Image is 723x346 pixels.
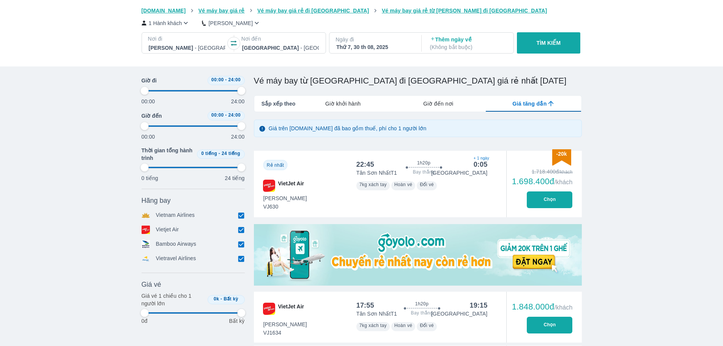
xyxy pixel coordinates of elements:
p: Nơi đi [148,35,226,43]
span: Vé máy bay giá rẻ đi [GEOGRAPHIC_DATA] [257,8,369,14]
span: Hoàn vé [394,182,413,187]
p: ( Không bắt buộc ) [430,43,507,51]
span: VJ1634 [263,329,307,337]
p: [GEOGRAPHIC_DATA] [431,310,487,318]
span: - [225,77,227,82]
img: media-0 [254,224,582,286]
span: Giờ khởi hành [325,100,361,107]
span: 1h20p [417,160,430,166]
span: VJ630 [263,203,307,210]
img: discount [552,149,571,166]
span: Bất kỳ [224,296,238,302]
div: 1.848.000đ [512,302,573,311]
nav: breadcrumb [142,7,582,14]
span: 00:00 [211,77,224,82]
span: -20k [556,151,567,157]
span: Đổi vé [420,323,434,328]
span: 24 tiếng [222,151,240,156]
p: Giá trên [DOMAIN_NAME] đã bao gồm thuế, phí cho 1 người lớn [269,125,427,132]
p: [GEOGRAPHIC_DATA] [431,169,487,177]
p: Giá vé 1 chiều cho 1 người lớn [142,292,205,307]
span: 0 tiếng [201,151,217,156]
span: 7kg xách tay [359,323,387,328]
span: Giá tăng dần [512,100,547,107]
span: 1h20p [415,301,428,307]
span: 7kg xách tay [359,182,387,187]
button: [PERSON_NAME] [202,19,261,27]
p: Vietravel Airlines [156,254,196,263]
div: 22:45 [356,160,374,169]
span: Đổi vé [420,182,434,187]
h1: Vé máy bay từ [GEOGRAPHIC_DATA] đi [GEOGRAPHIC_DATA] giá rẻ nhất [DATE] [254,76,582,86]
button: Chọn [527,191,572,208]
button: Chọn [527,317,572,333]
span: Vé máy bay giá rẻ từ [PERSON_NAME] đi [GEOGRAPHIC_DATA] [382,8,547,14]
span: - [225,112,227,118]
span: Rẻ nhất [267,163,284,168]
p: 00:00 [142,133,155,141]
p: 24 tiếng [225,174,244,182]
span: Giờ đến nơi [423,100,453,107]
p: 1 Hành khách [149,19,182,27]
span: [PERSON_NAME] [263,321,307,328]
p: Bất kỳ [229,317,244,325]
span: /khách [554,179,572,185]
p: 0 tiếng [142,174,158,182]
div: 0:05 [474,160,488,169]
span: VietJet Air [278,303,304,315]
span: [PERSON_NAME] [263,194,307,202]
p: [PERSON_NAME] [208,19,253,27]
span: 00:00 [211,112,224,118]
p: Vietjet Air [156,226,179,234]
p: 0đ [142,317,148,325]
span: - [221,296,222,302]
span: - [219,151,220,156]
p: Ngày đi [336,36,414,43]
p: Tân Sơn Nhất T1 [356,310,397,318]
span: 24:00 [228,112,241,118]
span: /khách [554,304,572,311]
span: 24:00 [228,77,241,82]
span: Giá vé [142,280,161,289]
p: 00:00 [142,98,155,105]
span: VietJet Air [278,180,304,192]
span: Sắp xếp theo [261,100,296,107]
button: 1 Hành khách [142,19,190,27]
p: Bamboo Airways [156,240,196,248]
div: Thứ 7, 30 th 08, 2025 [336,43,413,51]
span: [DOMAIN_NAME] [142,8,186,14]
span: Giờ đi [142,77,157,84]
div: 19:15 [469,301,487,310]
div: lab API tabs example [295,96,581,112]
span: + 1 ngày [474,155,488,161]
span: Hãng bay [142,196,171,205]
span: Thời gian tổng hành trình [142,147,194,162]
div: 1.698.400đ [512,177,573,186]
p: Vietnam Airlines [156,211,195,220]
div: 17:55 [356,301,374,310]
img: VJ [263,303,275,315]
p: Tân Sơn Nhất T1 [356,169,397,177]
p: Nơi đến [241,35,320,43]
span: 0k [214,296,219,302]
p: TÌM KIẾM [537,39,561,47]
p: 24:00 [231,133,245,141]
span: Vé máy bay giá rẻ [198,8,245,14]
span: Giờ đến [142,112,162,120]
img: VJ [263,180,275,192]
button: TÌM KIẾM [517,32,580,54]
p: 24:00 [231,98,245,105]
p: Thêm ngày về [430,36,507,51]
span: Hoàn vé [394,323,413,328]
div: 1.718.400đ [512,168,573,175]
